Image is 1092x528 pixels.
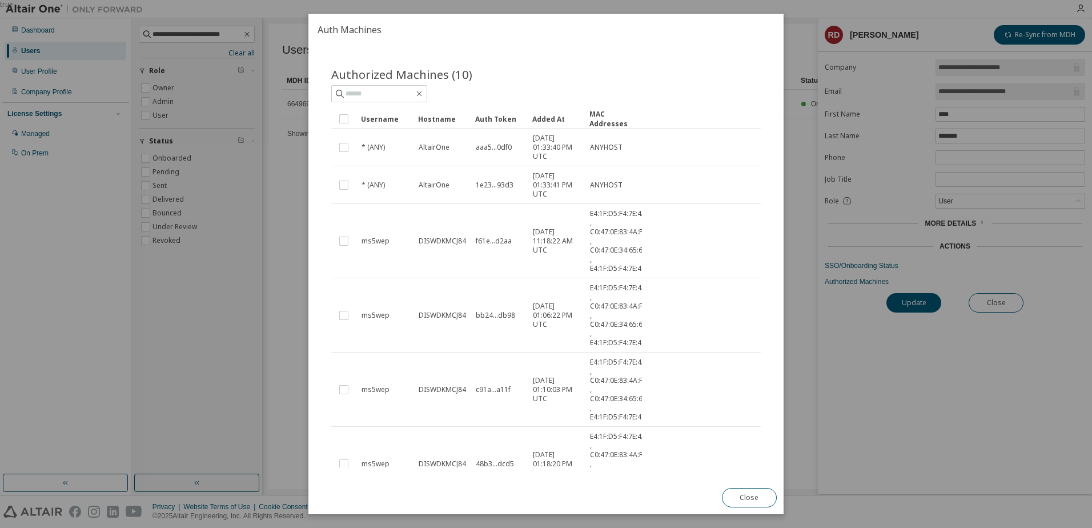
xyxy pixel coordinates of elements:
[362,311,390,320] span: ms5wep
[362,237,390,246] span: ms5wep
[532,110,580,128] div: Added At
[476,181,513,190] span: 1e23...93d3
[533,227,580,255] span: [DATE] 11:18:22 AM UTC
[590,181,623,190] span: ANYHOST
[419,385,466,394] span: DISWDKMCJ84
[419,143,449,152] span: AltairOne
[362,385,390,394] span: ms5wep
[590,432,647,496] span: E4:1F:D5:F4:7E:4A , C0:47:0E:83:4A:F3 , C0:47:0E:34:65:63 , E4:1F:D5:F4:7E:46
[533,134,580,161] span: [DATE] 01:33:40 PM UTC
[590,358,647,422] span: E4:1F:D5:F4:7E:4A , C0:47:0E:83:4A:F3 , C0:47:0E:34:65:63 , E4:1F:D5:F4:7E:46
[362,459,390,469] span: ms5wep
[589,109,637,129] div: MAC Addresses
[419,311,466,320] span: DISWDKMCJ84
[476,385,511,394] span: c91a...a11f
[475,110,523,128] div: Auth Token
[419,459,466,469] span: DISWDKMCJ84
[361,110,409,128] div: Username
[590,143,623,152] span: ANYHOST
[362,143,385,152] span: * (ANY)
[419,181,449,190] span: AltairOne
[418,110,466,128] div: Hostname
[533,171,580,199] span: [DATE] 01:33:41 PM UTC
[590,283,647,347] span: E4:1F:D5:F4:7E:4A , C0:47:0E:83:4A:F3 , C0:47:0E:34:65:63 , E4:1F:D5:F4:7E:46
[308,14,784,46] h2: Auth Machines
[533,450,580,478] span: [DATE] 01:18:20 PM UTC
[331,66,472,82] span: Authorized Machines (10)
[476,459,514,469] span: 48b3...dcd5
[476,311,515,320] span: bb24...db98
[533,302,580,329] span: [DATE] 01:06:22 PM UTC
[590,209,647,273] span: E4:1F:D5:F4:7E:4A , C0:47:0E:83:4A:F3 , C0:47:0E:34:65:63 , E4:1F:D5:F4:7E:46
[722,488,777,507] button: Close
[362,181,385,190] span: * (ANY)
[476,237,512,246] span: f61e...d2aa
[476,143,512,152] span: aaa5...0df0
[533,376,580,403] span: [DATE] 01:10:03 PM UTC
[419,237,466,246] span: DISWDKMCJ84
